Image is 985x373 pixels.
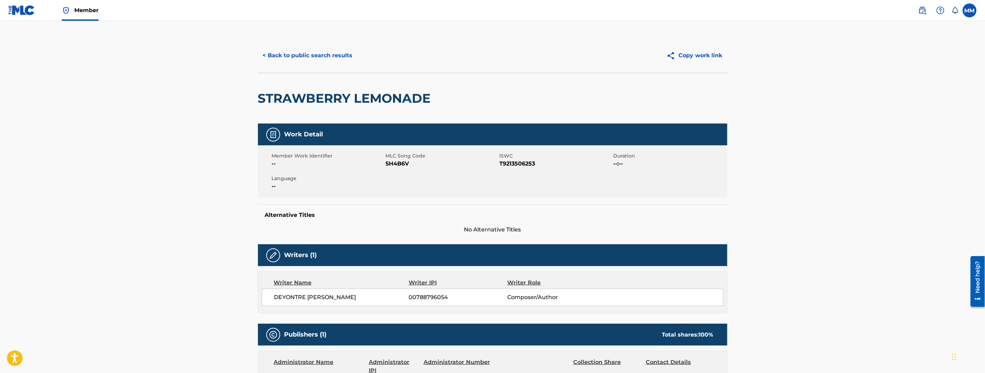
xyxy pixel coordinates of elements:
[409,293,507,302] span: 00788796054
[508,293,598,302] span: Composer/Author
[916,3,929,17] a: Public Search
[662,47,727,64] button: Copy work link
[258,91,434,106] h2: STRAWBERRY LEMONADE
[952,7,959,14] div: Notifications
[274,279,409,287] div: Writer Name
[272,182,384,190] span: --
[613,152,726,160] span: Duration
[274,293,409,302] span: DEYONTRE [PERSON_NAME]
[269,251,277,260] img: Writers
[258,47,358,64] button: < Back to public search results
[62,6,70,15] img: Top Rightsholder
[936,6,945,15] img: help
[386,160,498,168] span: SH4B6V
[74,6,99,14] span: Member
[613,160,726,168] span: --:--
[500,152,612,160] span: ISWC
[508,279,598,287] div: Writer Role
[952,347,957,367] div: Drag
[966,254,985,310] iframe: Resource Center
[699,331,713,338] span: 100 %
[662,331,713,339] div: Total shares:
[667,51,679,60] img: Copy work link
[963,3,977,17] div: User Menu
[265,212,720,219] h5: Alternative Titles
[918,6,927,15] img: search
[272,175,384,182] span: Language
[934,3,948,17] div: Help
[272,152,384,160] span: Member Work Identifier
[8,5,35,15] img: MLC Logo
[386,152,498,160] span: MLC Song Code
[500,160,612,168] span: T9213506253
[269,331,277,339] img: Publishers
[284,251,317,259] h5: Writers (1)
[269,130,277,139] img: Work Detail
[950,340,985,373] iframe: Chat Widget
[284,130,323,138] h5: Work Detail
[272,160,384,168] span: --
[409,279,508,287] div: Writer IPI
[258,226,727,234] span: No Alternative Titles
[284,331,327,339] h5: Publishers (1)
